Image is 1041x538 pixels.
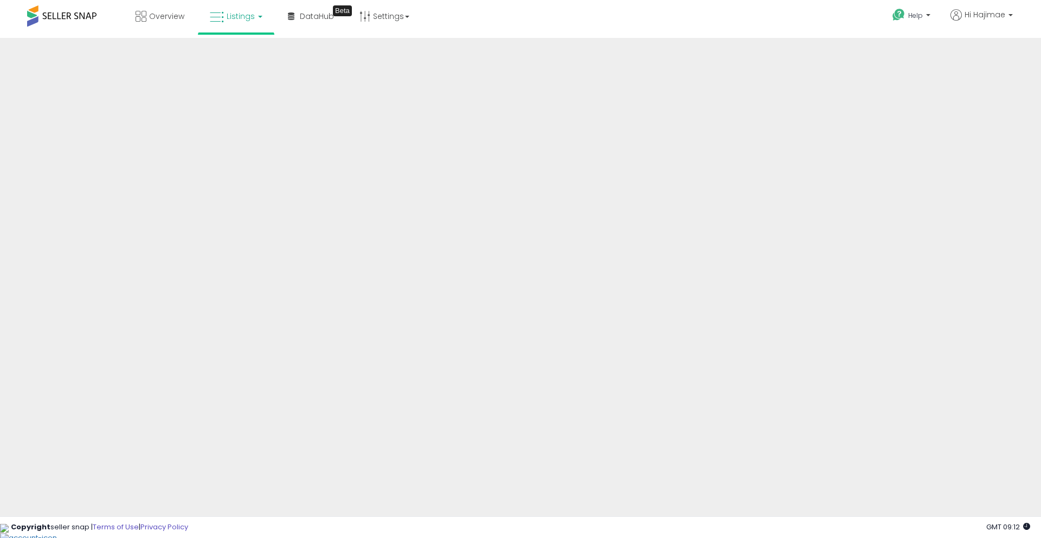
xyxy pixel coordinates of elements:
a: Hi Hajimae [950,9,1013,34]
span: Overview [149,11,184,22]
span: Help [908,11,923,20]
i: Get Help [892,8,905,22]
div: Tooltip anchor [333,5,352,16]
span: Listings [227,11,255,22]
span: DataHub [300,11,334,22]
span: Hi Hajimae [965,9,1005,20]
